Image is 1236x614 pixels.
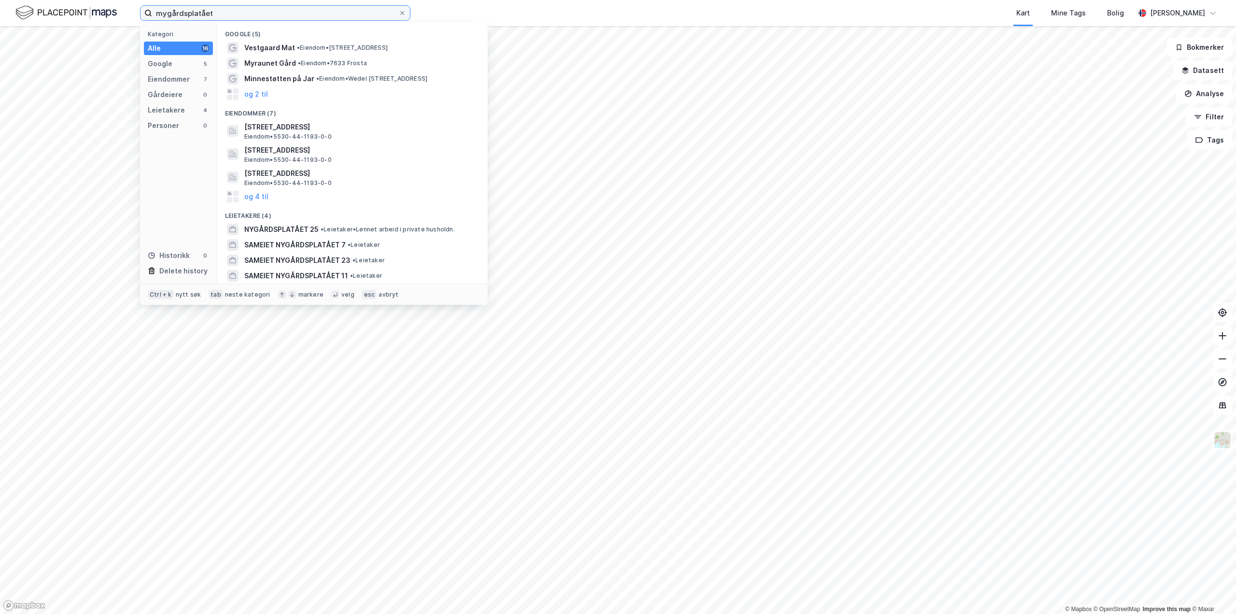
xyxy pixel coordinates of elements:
[321,226,455,233] span: Leietaker • Lønnet arbeid i private husholdn.
[1107,7,1124,19] div: Bolig
[244,133,332,141] span: Eiendom • 5530-44-1193-0-0
[225,291,270,299] div: neste kategori
[1188,568,1236,614] iframe: Chat Widget
[298,59,367,67] span: Eiendom • 7633 Frosta
[3,600,45,611] a: Mapbox homepage
[201,252,209,259] div: 0
[244,224,319,235] span: NYGÅRDSPLATÅET 25
[348,241,380,249] span: Leietaker
[316,75,427,83] span: Eiendom • Wedel [STREET_ADDRESS]
[298,291,323,299] div: markere
[321,226,323,233] span: •
[244,88,268,100] button: og 2 til
[148,89,183,100] div: Gårdeiere
[1065,606,1092,613] a: Mapbox
[148,250,190,261] div: Historikk
[148,290,174,300] div: Ctrl + k
[209,290,223,300] div: tab
[362,290,377,300] div: esc
[316,75,319,82] span: •
[350,272,353,279] span: •
[1094,606,1140,613] a: OpenStreetMap
[1051,7,1086,19] div: Mine Tags
[1016,7,1030,19] div: Kart
[297,44,300,51] span: •
[244,42,295,54] span: Vestgaard Mat
[1167,38,1232,57] button: Bokmerker
[201,75,209,83] div: 7
[148,43,161,54] div: Alle
[244,239,346,251] span: SAMEIET NYGÅRDSPLATÅET 7
[201,60,209,68] div: 5
[201,106,209,114] div: 4
[1186,107,1232,127] button: Filter
[217,23,488,40] div: Google (5)
[1213,431,1232,449] img: Z
[1176,84,1232,103] button: Analyse
[297,44,388,52] span: Eiendom • [STREET_ADDRESS]
[1150,7,1205,19] div: [PERSON_NAME]
[244,255,351,266] span: SAMEIET NYGÅRDSPLATÅET 23
[148,58,172,70] div: Google
[348,241,351,248] span: •
[352,257,355,264] span: •
[244,73,314,85] span: Minnestøtten på Jar
[201,91,209,99] div: 0
[244,168,476,179] span: [STREET_ADDRESS]
[244,57,296,69] span: Myraunet Gård
[298,59,301,67] span: •
[1188,568,1236,614] div: Chatt-widget
[352,257,385,264] span: Leietaker
[244,144,476,156] span: [STREET_ADDRESS]
[244,191,268,202] button: og 4 til
[148,104,185,116] div: Leietakere
[350,272,382,280] span: Leietaker
[148,120,179,131] div: Personer
[152,6,398,20] input: Søk på adresse, matrikkel, gårdeiere, leietakere eller personer
[15,4,117,21] img: logo.f888ab2527a4732fd821a326f86c7f29.svg
[244,179,332,187] span: Eiendom • 5530-44-1193-0-0
[244,156,332,164] span: Eiendom • 5530-44-1193-0-0
[159,265,208,277] div: Delete history
[217,102,488,119] div: Eiendommer (7)
[1187,130,1232,150] button: Tags
[176,291,201,299] div: nytt søk
[148,30,213,38] div: Kategori
[244,121,476,133] span: [STREET_ADDRESS]
[1173,61,1232,80] button: Datasett
[217,204,488,222] div: Leietakere (4)
[379,291,398,299] div: avbryt
[1143,606,1191,613] a: Improve this map
[201,122,209,129] div: 0
[148,73,190,85] div: Eiendommer
[201,44,209,52] div: 16
[244,270,348,282] span: SAMEIET NYGÅRDSPLATÅET 11
[341,291,354,299] div: velg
